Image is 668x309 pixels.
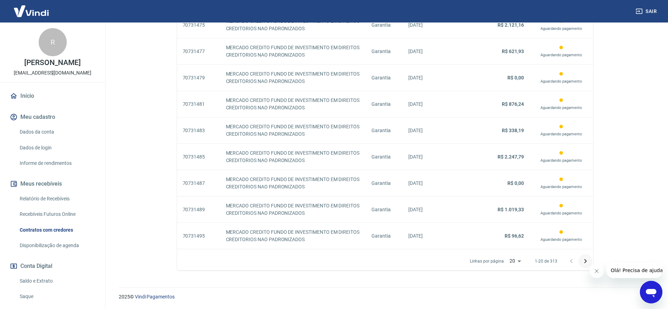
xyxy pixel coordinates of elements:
div: Este contrato ainda não foi processado pois está aguardando o pagamento ser feito na data program... [535,202,588,217]
p: Garantia [371,21,397,29]
div: Este contrato ainda não foi processado pois está aguardando o pagamento ser feito na data program... [535,123,588,137]
a: Recebíveis Futuros Online [17,207,97,221]
p: [DATE] [408,21,463,29]
p: Aguardando pagamento [535,131,588,137]
a: Saldo e Extrato [17,274,97,288]
div: Este contrato ainda não foi processado pois está aguardando o pagamento ser feito na data program... [535,150,588,164]
p: Garantia [371,127,397,134]
p: 70731477 [183,48,215,55]
p: Aguardando pagamento [535,210,588,217]
strong: R$ 2.121,16 [498,22,524,28]
p: Garantia [371,74,397,82]
p: Linhas por página [470,258,504,264]
p: MERCADO CREDITO FUNDO DE INVESTIMENTO EM DIREITOS CREDITORIOS NAO PADRONIZADOS [226,97,360,111]
p: MERCADO CREDITO FUNDO DE INVESTIMENTO EM DIREITOS CREDITORIOS NAO PADRONIZADOS [226,44,360,59]
img: Vindi [8,0,54,22]
p: [DATE] [408,153,463,161]
button: Próxima página [578,254,592,268]
a: Saque [17,289,97,304]
p: MERCADO CREDITO FUNDO DE INVESTIMENTO EM DIREITOS CREDITORIOS NAO PADRONIZADOS [226,176,360,191]
strong: R$ 1.019,33 [498,207,524,212]
p: [DATE] [408,206,463,213]
p: Aguardando pagamento [535,52,588,58]
p: 70731489 [183,206,215,213]
p: Aguardando pagamento [535,184,588,190]
p: 70731487 [183,180,215,187]
p: Garantia [371,232,397,240]
p: Aguardando pagamento [535,26,588,32]
p: Garantia [371,101,397,108]
iframe: Button to launch messaging window [640,281,662,303]
p: MERCADO CREDITO FUNDO DE INVESTIMENTO EM DIREITOS CREDITORIOS NAO PADRONIZADOS [226,228,360,243]
button: Meu cadastro [8,109,97,125]
strong: R$ 96,62 [505,233,524,239]
p: [EMAIL_ADDRESS][DOMAIN_NAME] [14,69,91,77]
p: [PERSON_NAME] [24,59,80,66]
p: 70731481 [183,101,215,108]
div: Este contrato ainda não foi processado pois está aguardando o pagamento ser feito na data program... [535,229,588,243]
p: 70731479 [183,74,215,82]
strong: R$ 0,00 [507,75,524,81]
p: [DATE] [408,180,463,187]
p: MERCADO CREDITO FUNDO DE INVESTIMENTO EM DIREITOS CREDITORIOS NAO PADRONIZADOS [226,123,360,138]
a: Informe de rendimentos [17,156,97,170]
p: [DATE] [408,127,463,134]
p: 70731475 [183,21,215,29]
p: Garantia [371,153,397,161]
p: Aguardando pagamento [535,78,588,85]
p: Aguardando pagamento [535,237,588,243]
iframe: Close message [590,264,604,278]
p: [DATE] [408,101,463,108]
strong: R$ 0,00 [507,180,524,186]
p: [DATE] [408,74,463,82]
div: Este contrato ainda não foi processado pois está aguardando o pagamento ser feito na data program... [535,44,588,58]
strong: R$ 338,19 [502,128,524,133]
div: Este contrato ainda não foi processado pois está aguardando o pagamento ser feito na data program... [535,71,588,85]
p: 1-20 de 313 [535,258,557,264]
strong: R$ 2.247,79 [498,154,524,160]
p: MERCADO CREDITO FUNDO DE INVESTIMENTO EM DIREITOS CREDITORIOS NAO PADRONIZADOS [226,18,360,32]
a: Contratos com credores [17,223,97,237]
button: Sair [634,5,660,18]
p: 70731485 [183,153,215,161]
a: Dados da conta [17,125,97,139]
p: Garantia [371,206,397,213]
p: [DATE] [408,232,463,240]
div: Este contrato ainda não foi processado pois está aguardando o pagamento ser feito na data program... [535,97,588,111]
div: Este contrato ainda não foi processado pois está aguardando o pagamento ser feito na data program... [535,18,588,32]
p: 70731483 [183,127,215,134]
button: Conta Digital [8,258,97,274]
strong: R$ 876,24 [502,101,524,107]
iframe: Message from company [607,263,662,278]
p: 70731495 [183,232,215,240]
span: Olá! Precisa de ajuda? [4,5,59,11]
div: Este contrato ainda não foi processado pois está aguardando o pagamento ser feito na data program... [535,176,588,190]
p: Garantia [371,48,397,55]
div: R [39,28,67,56]
a: Início [8,88,97,104]
a: Vindi Pagamentos [135,294,175,300]
p: Garantia [371,180,397,187]
a: Relatório de Recebíveis [17,192,97,206]
button: Meus recebíveis [8,176,97,192]
p: 2025 © [119,293,651,301]
a: Disponibilização de agenda [17,238,97,253]
p: MERCADO CREDITO FUNDO DE INVESTIMENTO EM DIREITOS CREDITORIOS NAO PADRONIZADOS [226,149,360,164]
strong: R$ 621,93 [502,49,524,54]
p: MERCADO CREDITO FUNDO DE INVESTIMENTO EM DIREITOS CREDITORIOS NAO PADRONIZADOS [226,70,360,85]
p: [DATE] [408,48,463,55]
a: Dados de login [17,141,97,155]
p: Aguardando pagamento [535,105,588,111]
div: 20 [507,256,524,266]
p: Aguardando pagamento [535,157,588,164]
p: MERCADO CREDITO FUNDO DE INVESTIMENTO EM DIREITOS CREDITORIOS NAO PADRONIZADOS [226,202,360,217]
